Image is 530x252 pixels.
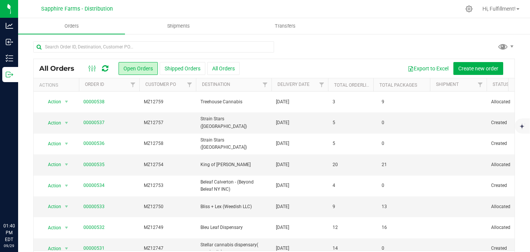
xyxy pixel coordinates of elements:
[62,96,71,107] span: select
[259,78,271,91] a: Filter
[41,201,62,212] span: Action
[276,98,289,106] span: [DATE]
[200,161,267,168] span: King of [PERSON_NAME]
[39,64,82,73] span: All Orders
[200,179,267,193] span: Beleaf Calverton - (Beyond Beleaf NY INC)
[144,98,191,106] span: MZ12759
[8,191,30,214] iframe: Resource center
[276,245,289,252] span: [DATE]
[41,96,62,107] span: Action
[3,243,15,249] p: 09/29
[333,119,335,126] span: 5
[83,182,105,189] a: 00000534
[39,82,76,88] div: Actions
[62,159,71,170] span: select
[482,6,516,12] span: Hi, Fulfillment!
[41,180,62,191] span: Action
[200,115,267,130] span: Strain Stars ([GEOGRAPHIC_DATA])
[493,82,509,87] a: Status
[83,98,105,106] a: 00000538
[144,245,191,252] span: MZ12747
[276,140,289,147] span: [DATE]
[276,161,289,168] span: [DATE]
[62,138,71,149] span: select
[453,62,503,75] button: Create new order
[85,82,104,87] a: Order ID
[62,201,71,212] span: select
[378,201,391,212] span: 13
[83,224,105,231] a: 00000532
[436,82,459,87] a: Shipment
[474,78,487,91] a: Filter
[378,138,388,149] span: 0
[144,161,191,168] span: MZ12754
[276,182,289,189] span: [DATE]
[333,245,338,252] span: 14
[378,222,391,233] span: 16
[333,182,335,189] span: 4
[144,224,191,231] span: MZ12749
[119,62,158,75] button: Open Orders
[232,18,339,34] a: Transfers
[144,140,191,147] span: MZ12758
[160,62,205,75] button: Shipped Orders
[6,71,13,78] inline-svg: Outbound
[333,98,335,106] span: 3
[200,203,267,210] span: Bliss + Lex (Weedish LLC)
[265,23,306,30] span: Transfers
[378,180,388,191] span: 0
[144,203,191,210] span: MZ12750
[378,117,388,128] span: 0
[464,5,474,12] div: Manage settings
[144,119,191,126] span: MZ12757
[62,118,71,128] span: select
[6,22,13,30] inline-svg: Analytics
[378,159,391,170] span: 21
[3,222,15,243] p: 01:40 PM EDT
[54,23,89,30] span: Orders
[41,159,62,170] span: Action
[207,62,240,75] button: All Orders
[145,82,176,87] a: Customer PO
[41,222,62,233] span: Action
[83,119,105,126] a: 00000537
[276,203,289,210] span: [DATE]
[83,245,105,252] a: 00000531
[83,203,105,210] a: 00000533
[200,98,267,106] span: Treehouse Cannabis
[41,138,62,149] span: Action
[83,140,105,147] a: 00000536
[6,54,13,62] inline-svg: Inventory
[378,96,388,107] span: 9
[333,140,335,147] span: 5
[183,78,196,91] a: Filter
[41,6,113,12] span: Sapphire Farms - Distribution
[333,224,338,231] span: 12
[33,41,274,53] input: Search Order ID, Destination, Customer PO...
[62,222,71,233] span: select
[277,82,310,87] a: Delivery Date
[334,82,375,88] a: Total Orderlines
[6,38,13,46] inline-svg: Inbound
[276,224,289,231] span: [DATE]
[276,119,289,126] span: [DATE]
[202,82,230,87] a: Destination
[83,161,105,168] a: 00000535
[200,137,267,151] span: Strain Stars ([GEOGRAPHIC_DATA])
[333,203,335,210] span: 9
[379,82,417,88] a: Total Packages
[18,18,125,34] a: Orders
[62,180,71,191] span: select
[157,23,200,30] span: Shipments
[333,161,338,168] span: 20
[41,118,62,128] span: Action
[458,65,498,72] span: Create new order
[200,224,267,231] span: Bleu Leaf Dispensary
[403,62,453,75] button: Export to Excel
[125,18,232,34] a: Shipments
[316,78,328,91] a: Filter
[127,78,139,91] a: Filter
[144,182,191,189] span: MZ12753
